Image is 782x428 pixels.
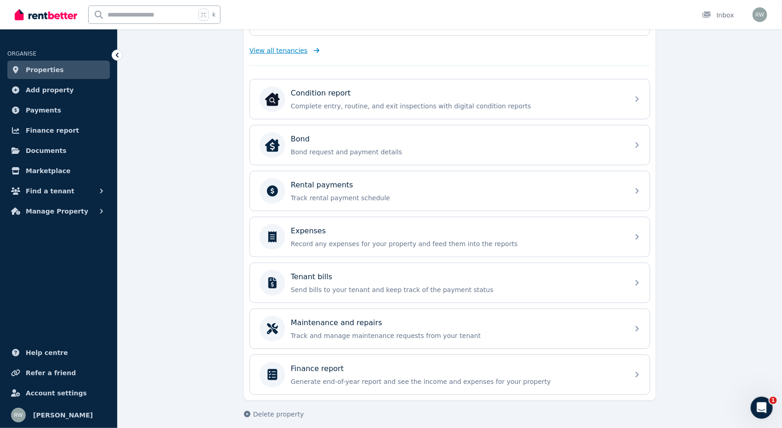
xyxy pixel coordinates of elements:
p: Record any expenses for your property and feed them into the reports [291,239,623,248]
span: Find a tenant [26,186,74,197]
span: ORGANISE [7,51,36,57]
p: Finance report [291,363,344,374]
span: k [212,11,215,18]
img: RentBetter [15,8,77,22]
span: [PERSON_NAME] [33,410,93,421]
span: Properties [26,64,64,75]
button: Find a tenant [7,182,110,200]
a: Payments [7,101,110,119]
p: Tenant bills [291,271,332,282]
p: Track rental payment schedule [291,193,623,203]
a: Finance report [7,121,110,140]
span: Payments [26,105,61,116]
a: Tenant billsSend bills to your tenant and keep track of the payment status [250,263,650,303]
span: 1 [770,397,777,404]
a: Refer a friend [7,364,110,382]
div: Inbox [702,11,734,20]
span: View all tenancies [249,46,307,55]
span: Manage Property [26,206,88,217]
a: Maintenance and repairsTrack and manage maintenance requests from your tenant [250,309,650,349]
p: Generate end-of-year report and see the income and expenses for your property [291,377,623,386]
a: BondBondBond request and payment details [250,125,650,165]
p: Rental payments [291,180,353,191]
button: Delete property [244,410,304,419]
img: Bond [265,138,280,152]
p: Track and manage maintenance requests from your tenant [291,331,623,340]
p: Complete entry, routine, and exit inspections with digital condition reports [291,101,623,111]
img: Condition report [265,92,280,107]
iframe: Intercom live chat [751,397,773,419]
p: Expenses [291,225,326,237]
p: Maintenance and repairs [291,317,382,328]
a: Marketplace [7,162,110,180]
a: Condition reportCondition reportComplete entry, routine, and exit inspections with digital condit... [250,79,650,119]
a: Help centre [7,344,110,362]
a: Rental paymentsTrack rental payment schedule [250,171,650,211]
a: Documents [7,141,110,160]
button: Manage Property [7,202,110,220]
span: Marketplace [26,165,70,176]
span: Documents [26,145,67,156]
span: Delete property [253,410,304,419]
a: ExpensesRecord any expenses for your property and feed them into the reports [250,217,650,257]
p: Send bills to your tenant and keep track of the payment status [291,285,623,294]
p: Bond [291,134,310,145]
span: Finance report [26,125,79,136]
span: Refer a friend [26,367,76,378]
span: Help centre [26,347,68,358]
a: Account settings [7,384,110,402]
span: Add property [26,84,74,96]
a: Properties [7,61,110,79]
a: View all tenancies [249,46,320,55]
p: Condition report [291,88,351,99]
img: Roman Watkins [11,408,26,422]
a: Finance reportGenerate end-of-year report and see the income and expenses for your property [250,355,650,394]
img: Roman Watkins [753,7,767,22]
p: Bond request and payment details [291,147,623,157]
span: Account settings [26,388,87,399]
a: Add property [7,81,110,99]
